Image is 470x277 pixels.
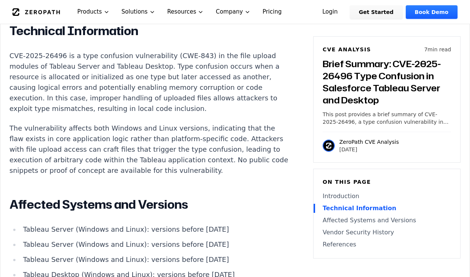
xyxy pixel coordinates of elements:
li: Tableau Server (Windows and Linux): versions before [DATE] [20,254,291,265]
a: Introduction [323,192,451,201]
a: Vendor Security History [323,228,451,237]
img: ZeroPath CVE Analysis [323,140,335,152]
a: References [323,240,451,249]
a: Book Demo [406,5,458,19]
p: This post provides a brief summary of CVE-2025-26496, a type confusion vulnerability in Salesforc... [323,111,451,126]
a: Technical Information [323,204,451,213]
h2: Affected Systems and Versions [9,197,291,212]
a: Get Started [350,5,403,19]
h6: On this page [323,178,451,186]
a: Login [313,5,347,19]
p: CVE-2025-26496 is a type confusion vulnerability (CWE-843) in the file upload modules of Tableau ... [9,51,291,114]
li: Tableau Server (Windows and Linux): versions before [DATE] [20,239,291,250]
h6: CVE Analysis [323,46,371,53]
p: 7 min read [424,46,451,53]
h3: Brief Summary: CVE-2025-26496 Type Confusion in Salesforce Tableau Server and Desktop [323,58,451,106]
a: Affected Systems and Versions [323,216,451,225]
li: Tableau Server (Windows and Linux): versions before [DATE] [20,224,291,235]
p: [DATE] [339,146,399,153]
p: The vulnerability affects both Windows and Linux versions, indicating that the flaw exists in cor... [9,123,291,176]
p: ZeroPath CVE Analysis [339,138,399,146]
h2: Technical Information [9,23,291,38]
